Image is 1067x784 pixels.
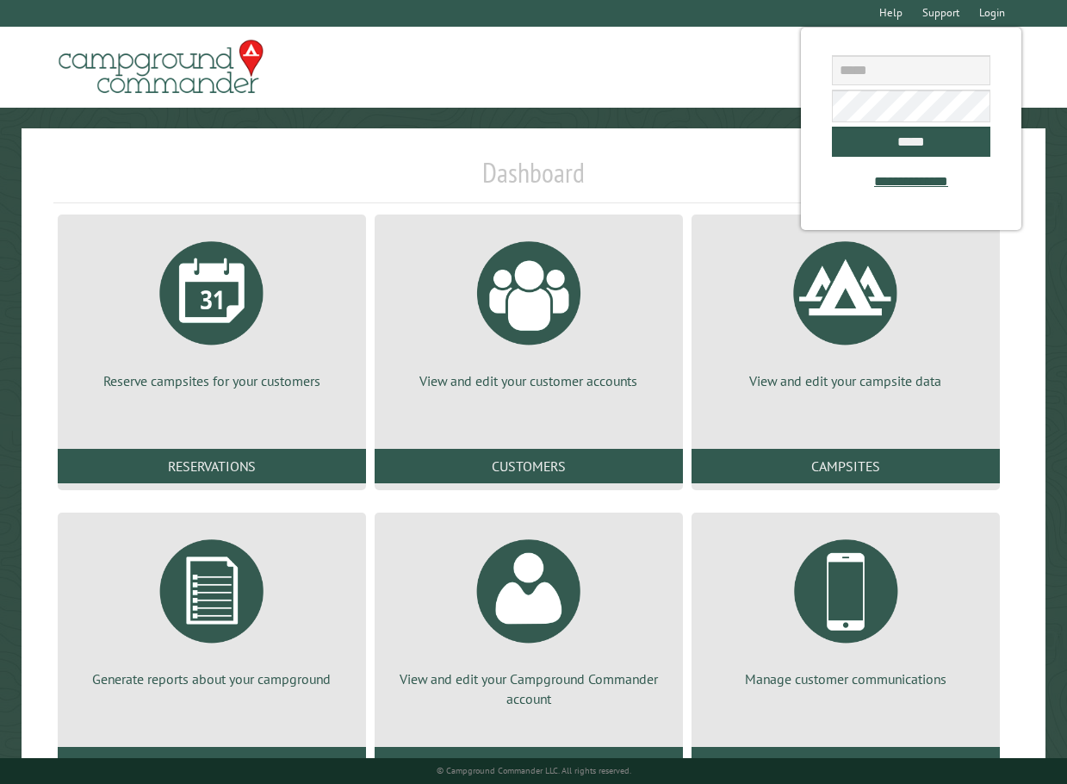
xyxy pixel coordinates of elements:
[395,228,662,390] a: View and edit your customer accounts
[58,747,366,781] a: Reports
[395,526,662,708] a: View and edit your Campground Commander account
[692,449,1000,483] a: Campsites
[78,669,345,688] p: Generate reports about your campground
[712,228,979,390] a: View and edit your campsite data
[375,449,683,483] a: Customers
[395,371,662,390] p: View and edit your customer accounts
[53,156,1014,203] h1: Dashboard
[395,669,662,708] p: View and edit your Campground Commander account
[692,747,1000,781] a: Communications
[78,526,345,688] a: Generate reports about your campground
[78,371,345,390] p: Reserve campsites for your customers
[53,34,269,101] img: Campground Commander
[712,669,979,688] p: Manage customer communications
[437,765,631,776] small: © Campground Commander LLC. All rights reserved.
[58,449,366,483] a: Reservations
[78,228,345,390] a: Reserve campsites for your customers
[712,526,979,688] a: Manage customer communications
[375,747,683,781] a: Account
[712,371,979,390] p: View and edit your campsite data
